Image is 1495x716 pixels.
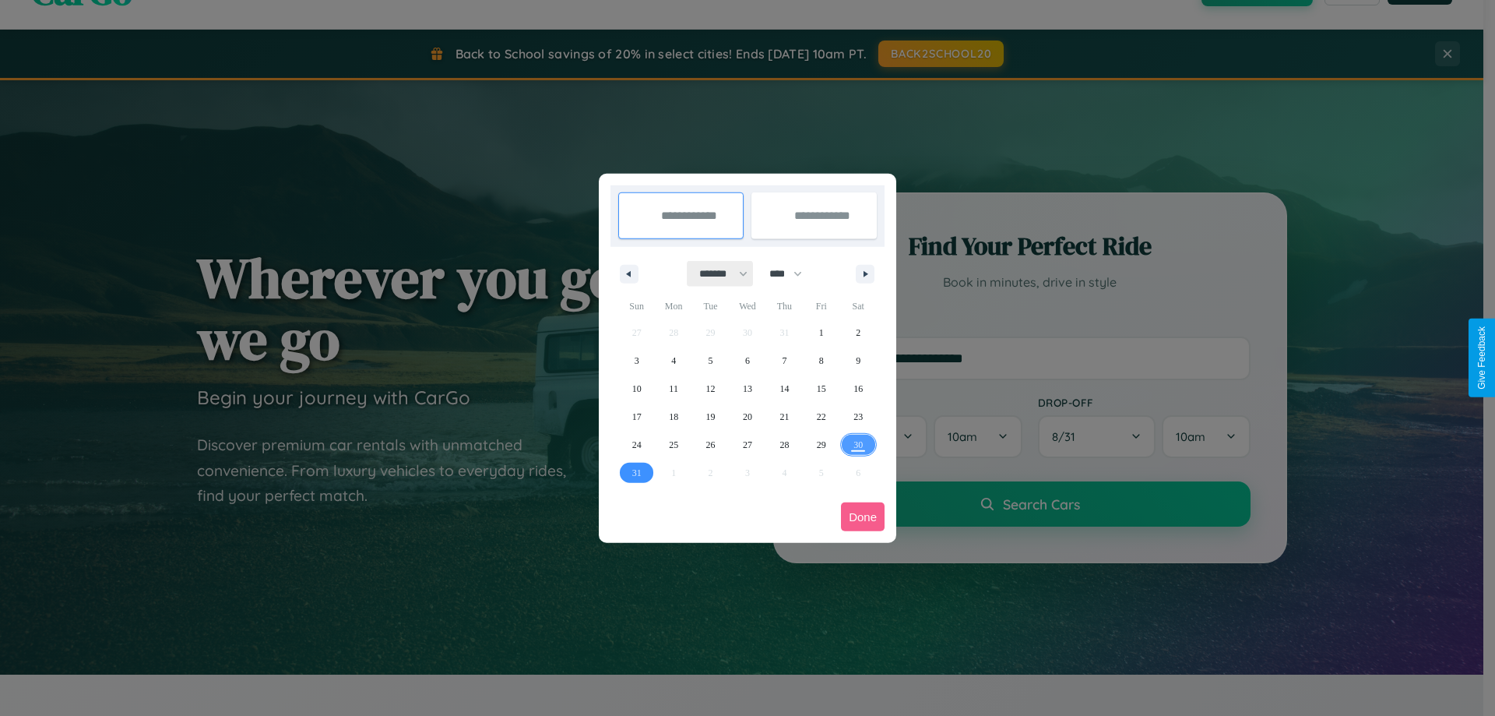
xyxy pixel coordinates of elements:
[803,319,839,347] button: 1
[817,375,826,403] span: 15
[779,403,789,431] span: 21
[618,375,655,403] button: 10
[840,319,877,347] button: 2
[1476,326,1487,390] div: Give Feedback
[692,375,729,403] button: 12
[618,403,655,431] button: 17
[743,431,752,459] span: 27
[692,431,729,459] button: 26
[706,403,716,431] span: 19
[803,403,839,431] button: 22
[840,403,877,431] button: 23
[729,431,765,459] button: 27
[692,294,729,319] span: Tue
[632,459,642,487] span: 31
[856,319,860,347] span: 2
[819,319,824,347] span: 1
[743,403,752,431] span: 20
[635,347,639,375] span: 3
[766,375,803,403] button: 14
[655,403,691,431] button: 18
[840,347,877,375] button: 9
[779,375,789,403] span: 14
[817,403,826,431] span: 22
[745,347,750,375] span: 6
[706,375,716,403] span: 12
[692,403,729,431] button: 19
[729,347,765,375] button: 6
[803,347,839,375] button: 8
[632,431,642,459] span: 24
[669,431,678,459] span: 25
[841,503,885,531] button: Done
[840,431,877,459] button: 30
[853,403,863,431] span: 23
[819,347,824,375] span: 8
[655,431,691,459] button: 25
[655,347,691,375] button: 4
[729,294,765,319] span: Wed
[618,347,655,375] button: 3
[779,431,789,459] span: 28
[632,403,642,431] span: 17
[618,294,655,319] span: Sun
[618,431,655,459] button: 24
[766,431,803,459] button: 28
[817,431,826,459] span: 29
[655,294,691,319] span: Mon
[671,347,676,375] span: 4
[766,403,803,431] button: 21
[853,375,863,403] span: 16
[766,347,803,375] button: 7
[803,431,839,459] button: 29
[669,375,678,403] span: 11
[729,403,765,431] button: 20
[840,294,877,319] span: Sat
[669,403,678,431] span: 18
[632,375,642,403] span: 10
[782,347,786,375] span: 7
[840,375,877,403] button: 16
[655,375,691,403] button: 11
[803,294,839,319] span: Fri
[729,375,765,403] button: 13
[709,347,713,375] span: 5
[692,347,729,375] button: 5
[743,375,752,403] span: 13
[766,294,803,319] span: Thu
[856,347,860,375] span: 9
[618,459,655,487] button: 31
[706,431,716,459] span: 26
[803,375,839,403] button: 15
[853,431,863,459] span: 30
